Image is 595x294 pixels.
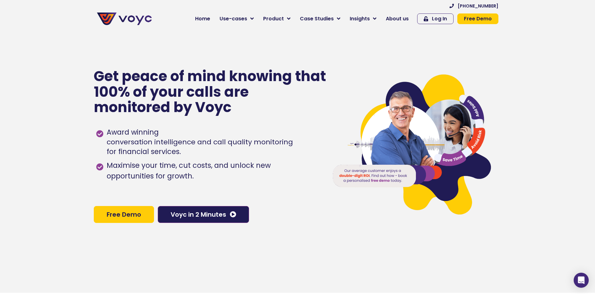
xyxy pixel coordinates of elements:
a: [PHONE_NUMBER] [449,4,498,8]
span: Use-cases [220,15,247,23]
span: Home [195,15,210,23]
span: Free Demo [464,16,492,21]
h1: conversation intelligence and call quality monitoring [107,138,293,147]
a: About us [381,13,413,25]
a: Home [190,13,215,25]
img: voyc-full-logo [97,13,152,25]
span: About us [386,15,409,23]
span: Voyc in 2 Minutes [171,211,226,218]
span: Award winning for financial services. [105,127,293,157]
span: Case Studies [300,15,334,23]
span: Insights [350,15,370,23]
div: Open Intercom Messenger [574,273,589,288]
a: Free Demo [94,206,154,223]
p: Get peace of mind knowing that 100% of your calls are monitored by Voyc [94,69,327,115]
span: Product [263,15,284,23]
a: Free Demo [457,13,498,24]
a: Use-cases [215,13,258,25]
span: Free Demo [107,211,141,218]
a: Voyc in 2 Minutes [158,206,249,223]
span: Maximise your time, cut costs, and unlock new opportunities for growth. [105,160,319,182]
span: [PHONE_NUMBER] [458,4,498,8]
a: Insights [345,13,381,25]
a: Log In [417,13,454,24]
a: Case Studies [295,13,345,25]
a: Product [258,13,295,25]
span: Log In [432,16,447,21]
